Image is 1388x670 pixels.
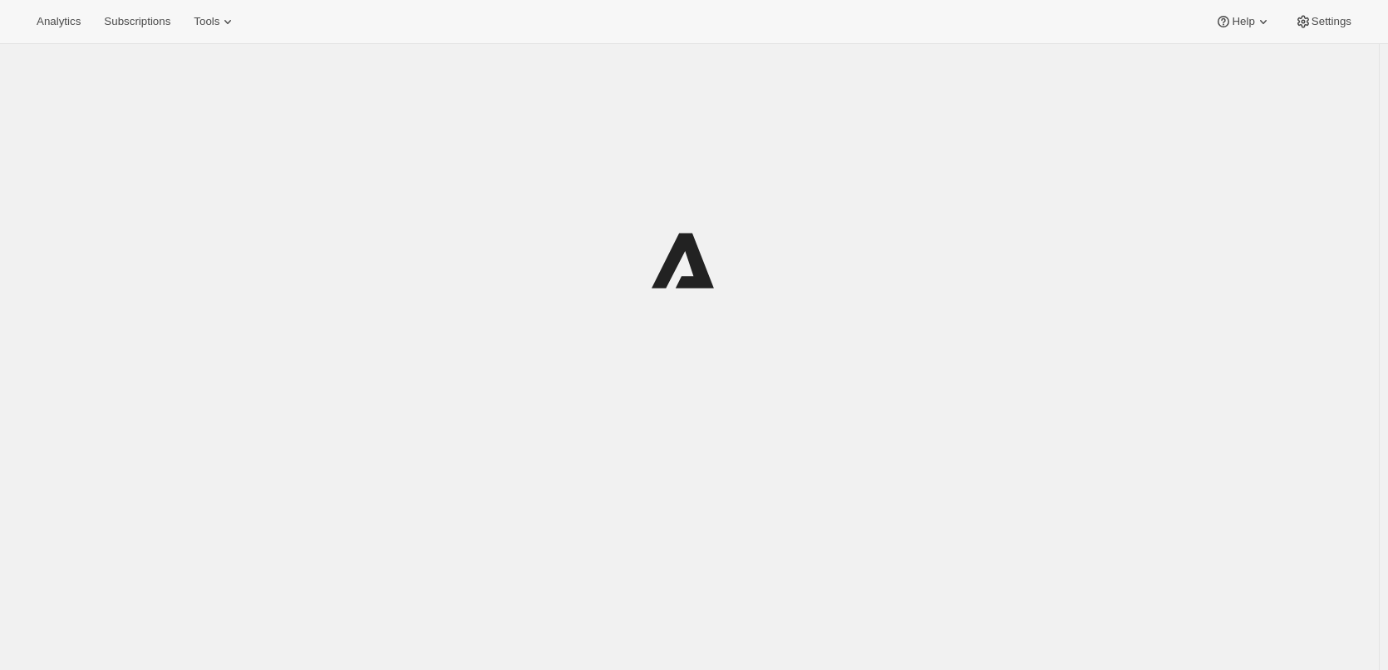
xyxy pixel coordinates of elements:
[184,10,246,33] button: Tools
[94,10,180,33] button: Subscriptions
[1312,15,1351,28] span: Settings
[1205,10,1281,33] button: Help
[194,15,219,28] span: Tools
[1285,10,1361,33] button: Settings
[1232,15,1254,28] span: Help
[104,15,170,28] span: Subscriptions
[37,15,81,28] span: Analytics
[27,10,91,33] button: Analytics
